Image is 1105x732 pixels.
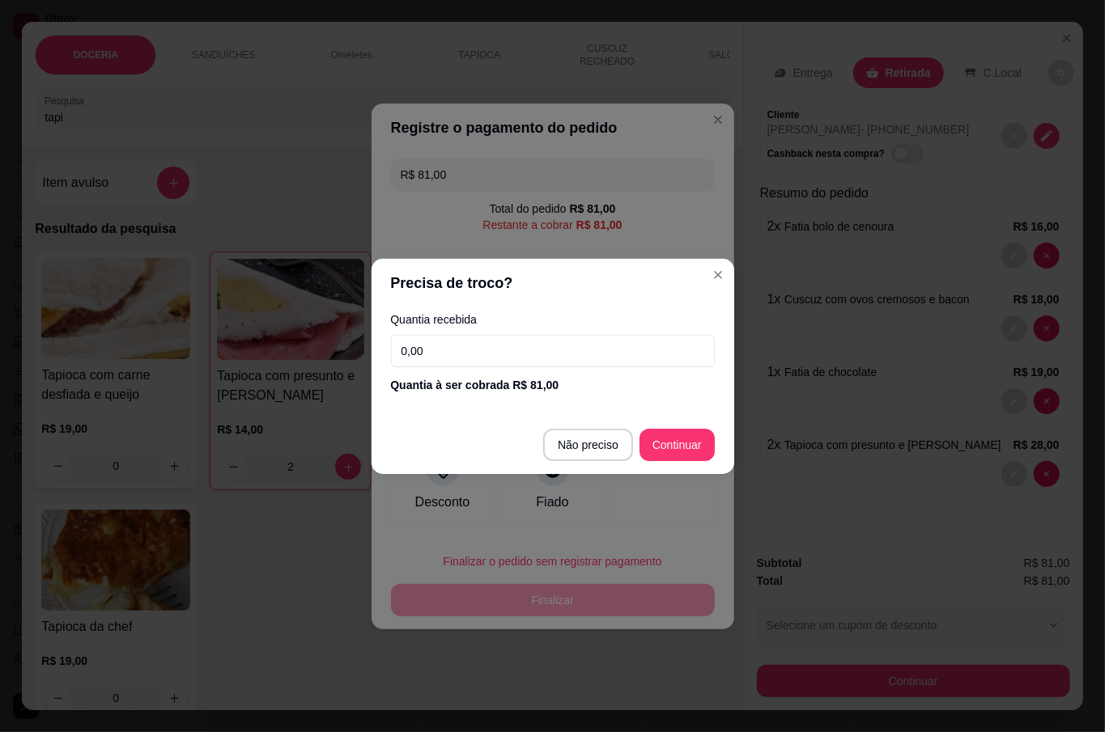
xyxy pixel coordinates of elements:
[390,377,714,393] div: Quantia à ser cobrada R$ 81,00
[640,429,715,461] button: Continuar
[390,313,714,324] label: Quantia recebida
[371,258,733,307] header: Precisa de troco?
[543,429,633,461] button: Não preciso
[705,261,731,287] button: Close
